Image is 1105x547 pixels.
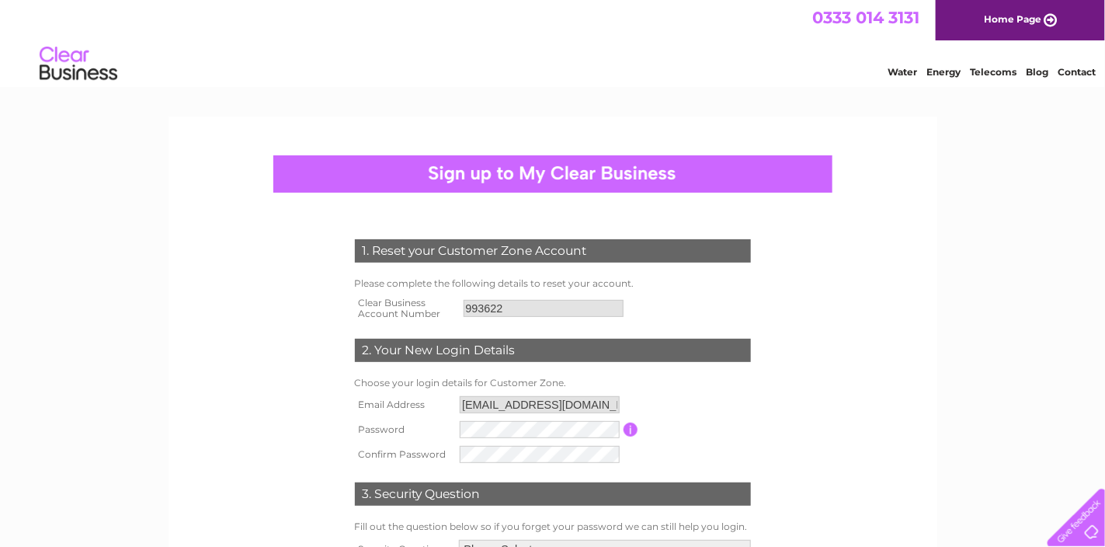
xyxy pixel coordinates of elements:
[812,8,919,27] a: 0333 014 3131
[351,293,460,324] th: Clear Business Account Number
[351,442,457,467] th: Confirm Password
[355,339,751,362] div: 2. Your New Login Details
[1058,66,1096,78] a: Contact
[355,239,751,263] div: 1. Reset your Customer Zone Account
[351,517,755,536] td: Fill out the question below so if you forget your password we can still help you login.
[351,274,755,293] td: Please complete the following details to reset your account.
[926,66,961,78] a: Energy
[970,66,1016,78] a: Telecoms
[624,423,638,437] input: Information
[186,9,920,75] div: Clear Business is a trading name of Verastar Limited (registered in [GEOGRAPHIC_DATA] No. 3667643...
[351,417,457,442] th: Password
[351,392,457,417] th: Email Address
[888,66,917,78] a: Water
[39,40,118,88] img: logo.png
[351,374,755,392] td: Choose your login details for Customer Zone.
[1026,66,1048,78] a: Blog
[355,483,751,506] div: 3. Security Question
